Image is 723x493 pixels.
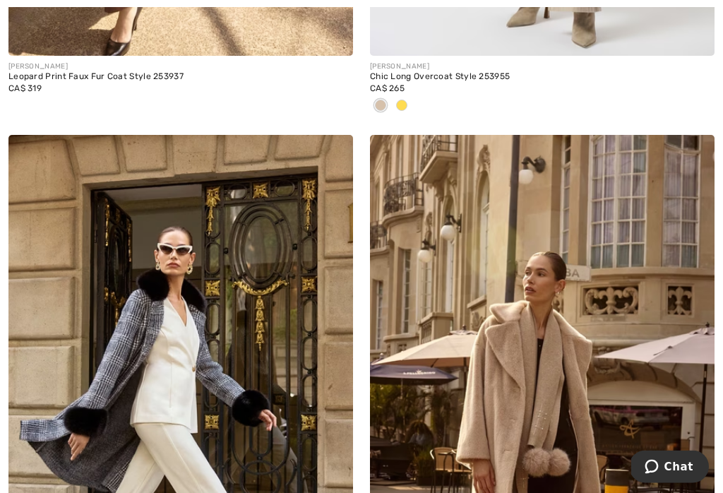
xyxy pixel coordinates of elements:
[391,95,412,119] div: Medallion
[370,73,715,83] div: Chic Long Overcoat Style 253955
[370,84,405,94] span: CA$ 265
[8,73,353,83] div: Leopard Print Faux Fur Coat Style 253937
[370,95,391,119] div: Almond
[370,62,715,73] div: [PERSON_NAME]
[8,84,42,94] span: CA$ 319
[8,62,353,73] div: [PERSON_NAME]
[631,451,709,486] iframe: Opens a widget where you can chat to one of our agents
